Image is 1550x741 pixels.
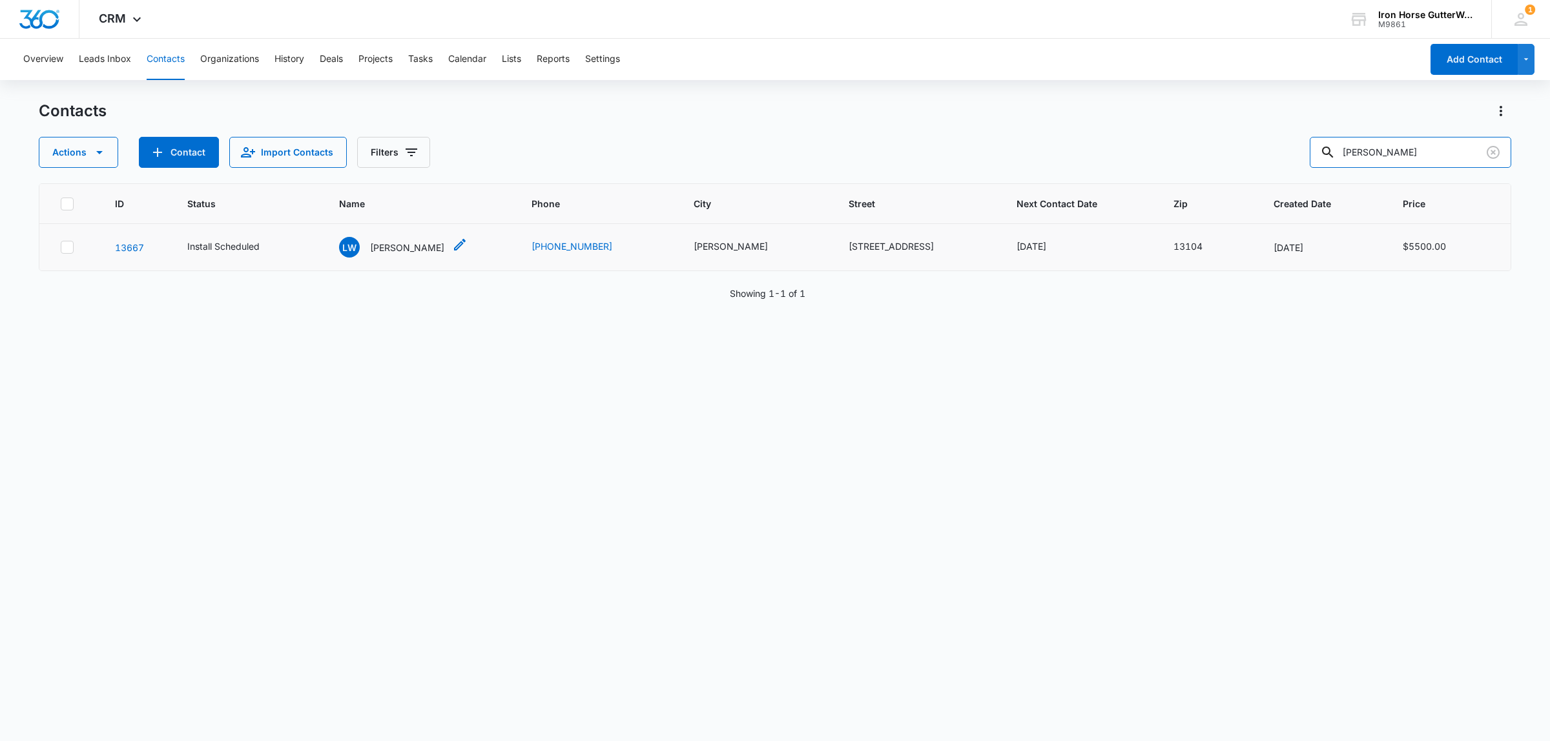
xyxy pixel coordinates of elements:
[849,239,957,255] div: Street - 4650 Post Rd - Select to Edit Field
[1403,239,1469,255] div: Price - 5500 - Select to Edit Field
[274,39,304,80] button: History
[187,239,260,253] div: Install Scheduled
[1491,101,1511,121] button: Actions
[187,197,290,210] span: Status
[1403,239,1446,255] div: $5500.00
[1378,10,1472,20] div: account name
[532,197,645,210] span: Phone
[1017,197,1124,210] span: Next Contact Date
[502,39,521,80] button: Lists
[320,39,343,80] button: Deals
[1483,142,1503,163] button: Clear
[532,239,635,255] div: Phone - 2023372189 - Select to Edit Field
[694,197,798,210] span: City
[1378,20,1472,29] div: account id
[1274,197,1353,210] span: Created Date
[39,101,107,121] h1: Contacts
[408,39,433,80] button: Tasks
[99,12,126,25] span: CRM
[147,39,185,80] button: Contacts
[1173,239,1226,255] div: Zip - 13104 - Select to Edit Field
[229,137,347,168] button: Import Contacts
[1525,5,1535,15] span: 1
[694,239,768,253] div: [PERSON_NAME]
[79,39,131,80] button: Leads Inbox
[1173,239,1203,253] div: 13104
[537,39,570,80] button: Reports
[115,242,144,253] a: Navigate to contact details page for Lynn Willner
[357,137,430,168] button: Filters
[585,39,620,80] button: Settings
[1017,239,1046,253] div: [DATE]
[339,237,360,258] span: LW
[849,197,967,210] span: Street
[849,239,934,253] div: [STREET_ADDRESS]
[1431,44,1518,75] button: Add Contact
[1403,197,1490,210] span: Price
[1017,239,1069,255] div: Next Contact Date - 1750636800 - Select to Edit Field
[339,197,481,210] span: Name
[200,39,259,80] button: Organizations
[339,237,468,258] div: Name - Lynn Willner - Select to Edit Field
[187,239,283,255] div: Status - Install Scheduled - Select to Edit Field
[139,137,219,168] button: Add Contact
[39,137,118,168] button: Actions
[1274,241,1372,254] div: [DATE]
[358,39,393,80] button: Projects
[532,239,612,253] a: [PHONE_NUMBER]
[448,39,486,80] button: Calendar
[370,241,444,254] p: [PERSON_NAME]
[1525,5,1535,15] div: notifications count
[1310,137,1511,168] input: Search Contacts
[730,287,805,300] p: Showing 1-1 of 1
[694,239,791,255] div: City - Manlius - Select to Edit Field
[1173,197,1224,210] span: Zip
[115,197,138,210] span: ID
[23,39,63,80] button: Overview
